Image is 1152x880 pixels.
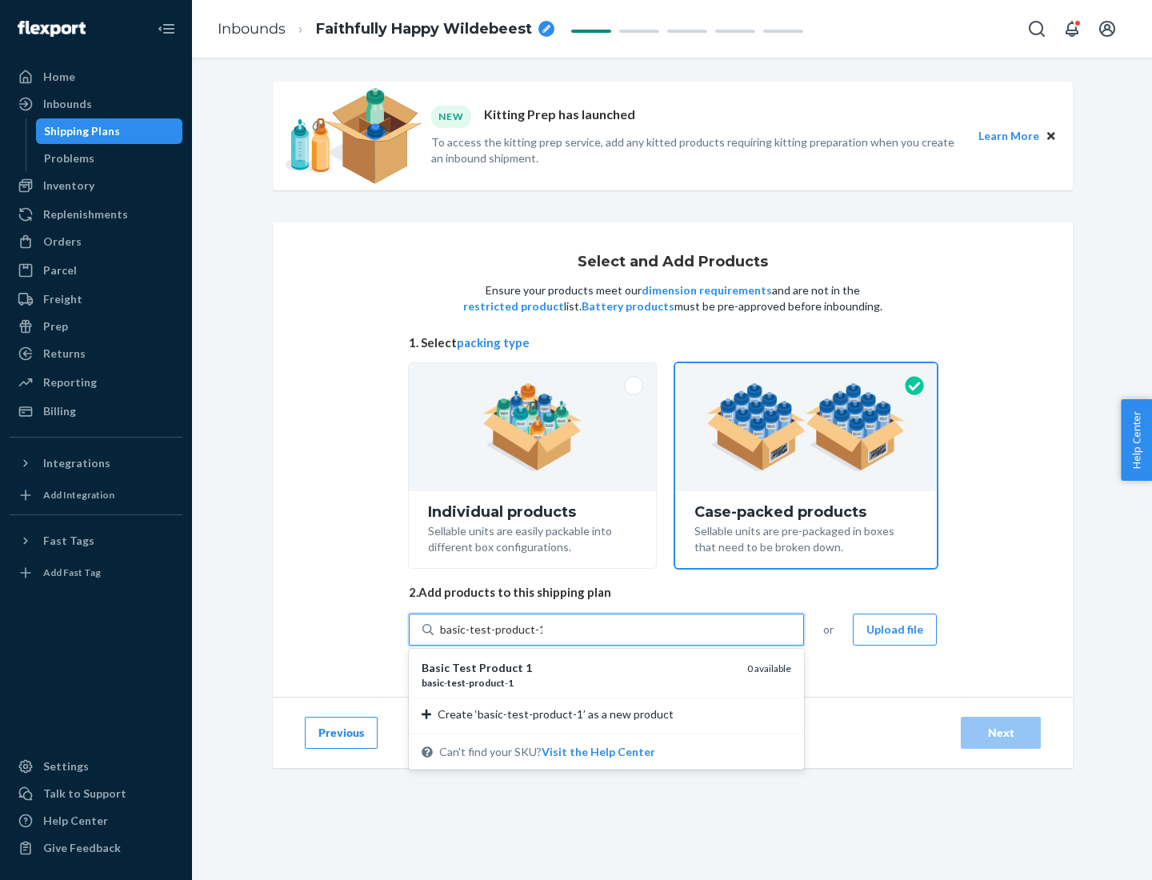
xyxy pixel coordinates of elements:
[422,677,444,689] em: basic
[469,677,505,689] em: product
[10,398,182,424] a: Billing
[43,291,82,307] div: Freight
[43,840,121,856] div: Give Feedback
[43,262,77,278] div: Parcel
[10,258,182,283] a: Parcel
[316,19,532,40] span: Faithfully Happy Wildebeest
[462,282,884,314] p: Ensure your products meet our and are not in the list. must be pre-approved before inbounding.
[422,676,734,690] div: - - -
[438,706,674,722] span: Create ‘basic-test-product-1’ as a new product
[10,482,182,508] a: Add Integration
[578,254,768,270] h1: Select and Add Products
[43,318,68,334] div: Prep
[706,383,906,471] img: case-pack.59cecea509d18c883b923b81aeac6d0b.png
[747,662,791,674] span: 0 available
[43,346,86,362] div: Returns
[1056,13,1088,45] button: Open notifications
[642,282,772,298] button: dimension requirements
[463,298,564,314] button: restricted product
[43,488,114,502] div: Add Integration
[43,566,101,579] div: Add Fast Tag
[440,622,542,638] input: Basic Test Product 1basic-test-product-10 availableCreate ‘basic-test-product-1’ as a new product...
[10,560,182,586] a: Add Fast Tag
[479,661,523,674] em: Product
[542,744,655,760] button: Basic Test Product 1basic-test-product-10 availableCreate ‘basic-test-product-1’ as a new product...
[823,622,834,638] span: or
[44,123,120,139] div: Shipping Plans
[43,455,110,471] div: Integrations
[43,178,94,194] div: Inventory
[1042,127,1060,145] button: Close
[150,13,182,45] button: Close Navigation
[43,758,89,774] div: Settings
[218,20,286,38] a: Inbounds
[582,298,674,314] button: Battery products
[1021,13,1053,45] button: Open Search Box
[43,786,126,802] div: Talk to Support
[694,504,918,520] div: Case-packed products
[43,374,97,390] div: Reporting
[18,21,86,37] img: Flexport logo
[10,835,182,861] button: Give Feedback
[43,403,76,419] div: Billing
[10,173,182,198] a: Inventory
[10,808,182,834] a: Help Center
[508,677,514,689] em: 1
[1091,13,1123,45] button: Open account menu
[457,334,530,351] button: packing type
[10,91,182,117] a: Inbounds
[43,96,92,112] div: Inbounds
[10,64,182,90] a: Home
[10,341,182,366] a: Returns
[974,725,1027,741] div: Next
[439,744,655,760] span: Can't find your SKU?
[978,127,1039,145] button: Learn More
[482,383,582,471] img: individual-pack.facf35554cb0f1810c75b2bd6df2d64e.png
[10,781,182,806] a: Talk to Support
[305,717,378,749] button: Previous
[428,520,637,555] div: Sellable units are easily packable into different box configurations.
[961,717,1041,749] button: Next
[409,584,937,601] span: 2. Add products to this shipping plan
[447,677,466,689] em: test
[853,614,937,646] button: Upload file
[1121,399,1152,481] button: Help Center
[10,314,182,339] a: Prep
[431,134,964,166] p: To access the kitting prep service, add any kitted products requiring kitting preparation when yo...
[694,520,918,555] div: Sellable units are pre-packaged in boxes that need to be broken down.
[10,450,182,476] button: Integrations
[43,813,108,829] div: Help Center
[10,286,182,312] a: Freight
[409,334,937,351] span: 1. Select
[10,370,182,395] a: Reporting
[431,106,471,127] div: NEW
[10,229,182,254] a: Orders
[43,533,94,549] div: Fast Tags
[484,106,635,127] p: Kitting Prep has launched
[44,150,94,166] div: Problems
[36,118,183,144] a: Shipping Plans
[10,754,182,779] a: Settings
[428,504,637,520] div: Individual products
[43,206,128,222] div: Replenishments
[422,661,450,674] em: Basic
[452,661,477,674] em: Test
[10,202,182,227] a: Replenishments
[43,69,75,85] div: Home
[205,6,567,53] ol: breadcrumbs
[36,146,183,171] a: Problems
[43,234,82,250] div: Orders
[10,528,182,554] button: Fast Tags
[526,661,532,674] em: 1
